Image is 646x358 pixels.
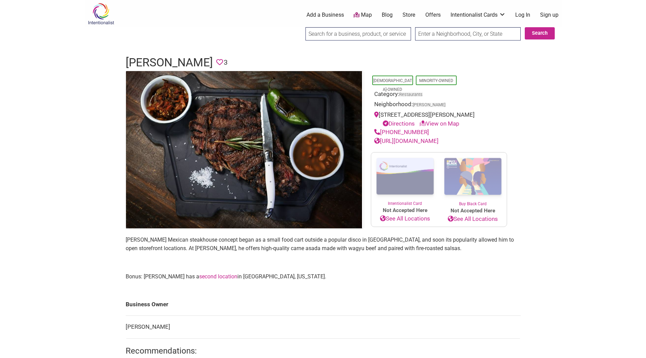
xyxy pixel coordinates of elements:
[515,11,530,19] a: Log In
[540,11,558,19] a: Sign up
[373,78,412,92] a: [DEMOGRAPHIC_DATA]-Owned
[415,27,521,40] input: Enter a Neighborhood, City, or State
[439,152,507,201] img: Buy Black Card
[439,215,507,224] a: See All Locations
[399,92,423,97] a: Restaurants
[382,11,393,19] a: Blog
[374,129,429,135] a: [PHONE_NUMBER]
[413,103,445,107] span: [PERSON_NAME]
[419,78,453,83] a: Minority-Owned
[425,11,441,19] a: Offers
[126,54,213,71] h1: [PERSON_NAME]
[126,237,514,252] span: [PERSON_NAME] Mexican steakhouse concept began as a small food cart outside a popular disco in [G...
[439,152,507,207] a: Buy Black Card
[451,11,506,19] a: Intentionalist Cards
[353,11,372,19] a: Map
[374,111,504,128] div: [STREET_ADDRESS][PERSON_NAME]
[199,273,237,280] a: second location
[85,3,117,25] img: Intentionalist
[374,90,504,100] div: Category:
[403,11,415,19] a: Store
[305,27,411,40] input: Search for a business, product, or service
[374,137,439,144] a: [URL][DOMAIN_NAME]
[371,207,439,214] span: Not Accepted Here
[383,120,415,127] a: Directions
[374,100,504,111] div: Neighborhood:
[371,152,439,207] a: Intentionalist Card
[371,152,439,200] img: Intentionalist Card
[126,272,521,281] p: Bonus: [PERSON_NAME] has a in [GEOGRAPHIC_DATA], [US_STATE].
[126,345,521,357] h2: Recommendations:
[224,57,227,68] span: 3
[371,214,439,223] a: See All Locations
[306,11,344,19] a: Add a Business
[126,293,521,316] td: Business Owner
[420,120,459,127] a: View on Map
[439,207,507,215] span: Not Accepted Here
[126,316,521,339] td: [PERSON_NAME]
[525,27,555,39] button: Search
